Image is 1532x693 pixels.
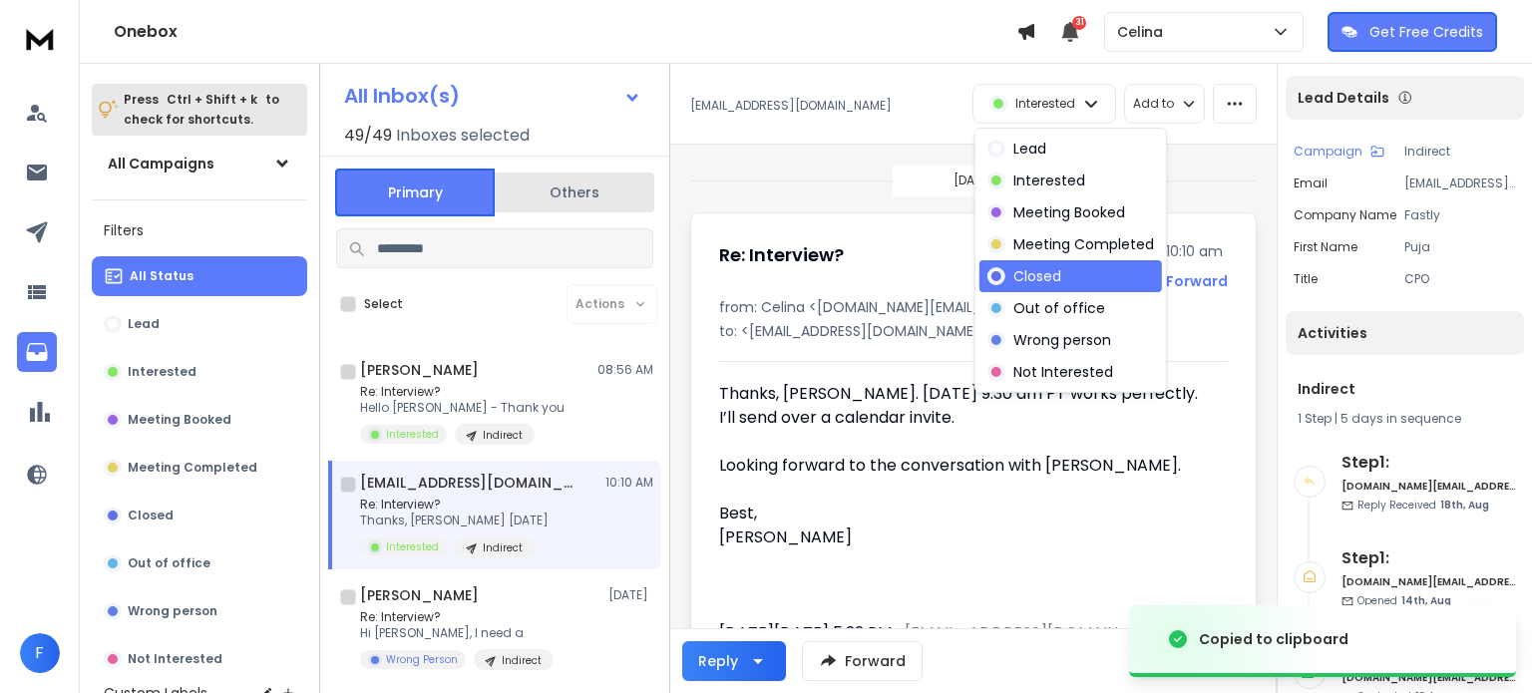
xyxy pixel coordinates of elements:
span: F [20,633,60,673]
p: First Name [1294,239,1357,255]
p: [EMAIL_ADDRESS][DOMAIN_NAME] [690,98,892,114]
p: [DATE] : 10:10 am [1108,241,1228,261]
div: Thanks, [PERSON_NAME]. [DATE] 9:30 am PT works perfectly. I’ll send over a calendar invite. [719,382,1212,430]
p: to: <[EMAIL_ADDRESS][DOMAIN_NAME]> [719,321,1228,341]
h3: Inboxes selected [396,124,530,148]
p: Hi [PERSON_NAME], I need a [360,625,554,641]
div: Best, [PERSON_NAME] [719,502,1212,549]
p: [DATE] [954,173,993,188]
p: Press to check for shortcuts. [124,90,279,130]
p: Closed [1013,266,1061,286]
p: Puja [1404,239,1516,255]
h3: Filters [92,216,307,244]
p: from: Celina <[DOMAIN_NAME][EMAIL_ADDRESS][DOMAIN_NAME]> [719,297,1228,317]
p: Fastly [1404,207,1516,223]
span: 1 Step [1298,410,1332,427]
h1: All Campaigns [108,154,214,173]
p: Re: Interview? [360,384,565,400]
p: 10:10 AM [605,475,653,491]
span: 49 / 49 [344,124,392,148]
p: Wrong person [128,603,217,619]
h6: [DOMAIN_NAME][EMAIL_ADDRESS][DOMAIN_NAME] [1341,574,1516,589]
p: [EMAIL_ADDRESS][DOMAIN_NAME] [1404,175,1516,191]
p: Interested [128,364,196,380]
p: Indirect [483,428,523,443]
p: Email [1294,175,1328,191]
button: Forward [802,641,923,681]
h1: [EMAIL_ADDRESS][DOMAIN_NAME] [360,473,579,493]
div: Looking forward to the conversation with [PERSON_NAME]. [719,454,1212,478]
p: Out of office [128,555,210,571]
h1: Onebox [114,20,1016,44]
p: Not Interested [128,651,222,667]
p: Interested [386,427,439,442]
div: [DATE][DATE] 5:22 PM < > wrote: [719,621,1212,669]
p: Indirect [502,653,542,668]
h1: Re: Interview? [719,241,844,269]
p: Interested [1013,171,1085,190]
div: | [1298,411,1512,427]
span: Ctrl + Shift + k [164,88,260,111]
p: All Status [130,268,193,284]
p: Indirect [1404,144,1516,160]
p: Lead [128,316,160,332]
h6: Step 1 : [1341,546,1516,570]
p: Lead Details [1298,88,1389,108]
p: [DATE] [608,587,653,603]
h6: Step 1 : [1341,451,1516,475]
p: Interested [386,539,439,554]
p: Celina [1117,22,1171,42]
p: Closed [128,508,174,523]
div: Forward [1166,271,1228,291]
button: Primary [335,169,495,216]
div: Activities [1286,311,1524,355]
p: Thanks, [PERSON_NAME] [DATE] [360,513,549,528]
p: CPO [1404,271,1516,287]
p: Out of office [1013,298,1105,318]
h1: [PERSON_NAME] [360,360,479,380]
span: 31 [1072,16,1086,30]
p: Campaign [1294,144,1362,160]
p: Wrong Person [386,652,458,667]
h1: All Inbox(s) [344,86,460,106]
p: Interested [1015,96,1075,112]
p: Add to [1133,96,1174,112]
div: Reply [698,651,738,671]
p: title [1294,271,1318,287]
span: 18th, Aug [1440,498,1489,513]
img: logo [20,20,60,57]
h1: [PERSON_NAME] [360,585,479,605]
p: Meeting Booked [1013,202,1125,222]
label: Select [364,296,403,312]
p: Indirect [483,540,523,555]
p: Not Interested [1013,362,1113,382]
p: Hello [PERSON_NAME] - Thank you [360,400,565,416]
p: Meeting Completed [1013,234,1154,254]
p: Wrong person [1013,330,1111,350]
a: [EMAIL_ADDRESS][DOMAIN_NAME] [905,621,1183,644]
span: 5 days in sequence [1340,410,1461,427]
p: Re: Interview? [360,609,554,625]
p: Lead [1013,139,1046,159]
h6: [DOMAIN_NAME][EMAIL_ADDRESS][DOMAIN_NAME] [1341,479,1516,494]
p: 08:56 AM [597,362,653,378]
p: Get Free Credits [1369,22,1483,42]
p: Reply Received [1357,498,1489,513]
p: Re: Interview? [360,497,549,513]
p: Meeting Booked [128,412,231,428]
p: Company Name [1294,207,1396,223]
button: Others [495,171,654,214]
p: Meeting Completed [128,460,257,476]
h1: Indirect [1298,379,1512,399]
